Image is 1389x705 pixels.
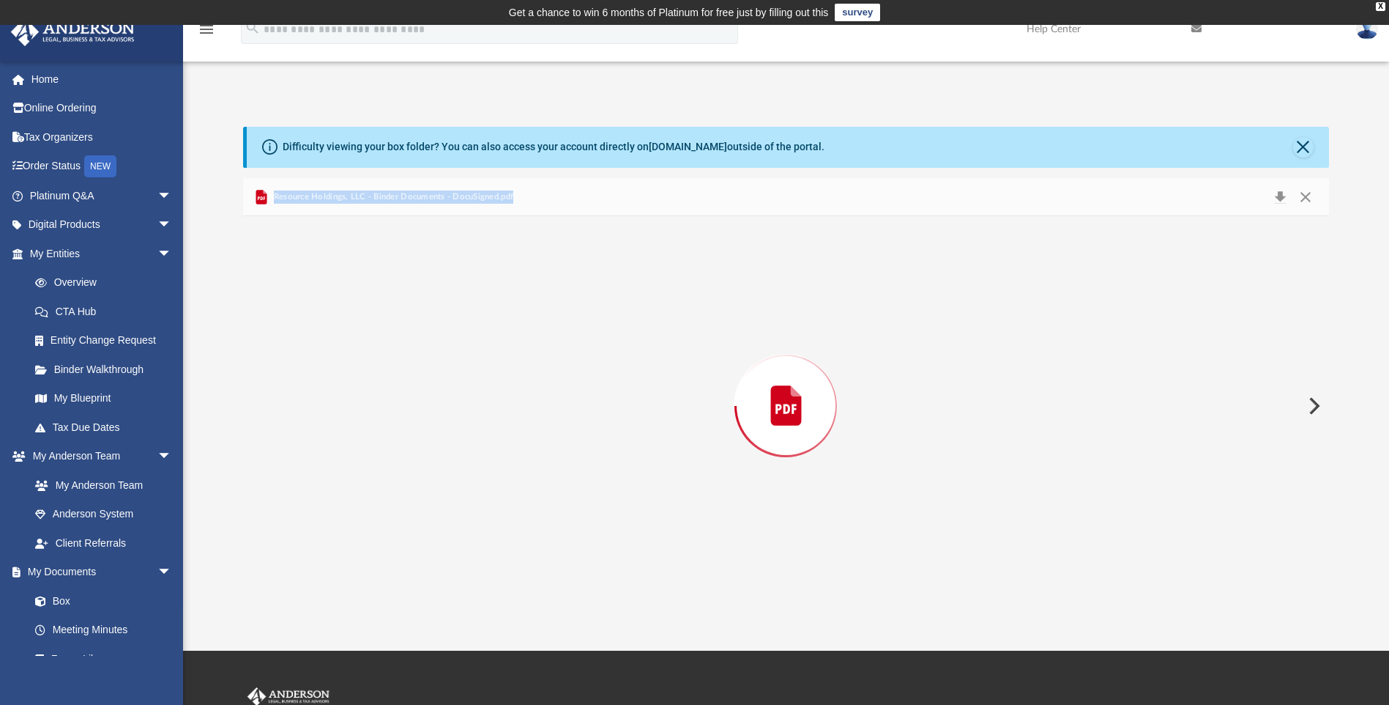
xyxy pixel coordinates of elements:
i: search [245,20,261,36]
div: close [1376,2,1385,11]
img: Anderson Advisors Platinum Portal [7,18,139,46]
div: Preview [243,178,1328,595]
a: Home [10,64,194,94]
a: Binder Walkthrough [21,355,194,384]
a: My Anderson Team [21,470,179,500]
div: Difficulty viewing your box folder? You can also access your account directly on outside of the p... [283,139,824,155]
div: Get a chance to win 6 months of Platinum for free just by filling out this [509,4,829,21]
span: arrow_drop_down [157,442,187,472]
a: Overview [21,268,194,298]
a: Forms Library [21,644,179,673]
a: CTA Hub [21,297,194,326]
a: [DOMAIN_NAME] [649,141,727,152]
span: arrow_drop_down [157,558,187,588]
span: arrow_drop_down [157,181,187,211]
button: Close [1292,187,1319,207]
button: Close [1293,137,1314,158]
span: arrow_drop_down [157,210,187,240]
a: Tax Organizers [10,122,194,152]
a: Platinum Q&Aarrow_drop_down [10,181,194,210]
button: Download [1267,187,1293,207]
button: Next File [1297,385,1329,427]
a: Digital Productsarrow_drop_down [10,210,194,240]
i: menu [198,21,215,38]
a: Meeting Minutes [21,616,187,645]
div: NEW [84,155,116,177]
a: Entity Change Request [21,326,194,355]
a: My Documentsarrow_drop_down [10,558,187,587]
a: My Entitiesarrow_drop_down [10,239,194,268]
a: menu [198,28,215,38]
a: Client Referrals [21,528,187,558]
a: Tax Due Dates [21,413,194,442]
a: My Blueprint [21,384,187,413]
a: Order StatusNEW [10,152,194,182]
a: survey [835,4,880,21]
a: Online Ordering [10,94,194,123]
img: User Pic [1356,18,1378,40]
a: Anderson System [21,500,187,529]
a: Box [21,586,179,616]
span: arrow_drop_down [157,239,187,269]
a: My Anderson Teamarrow_drop_down [10,442,187,471]
span: Resource Holdings, LLC - Binder Documents - DocuSigned.pdf [270,191,513,204]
